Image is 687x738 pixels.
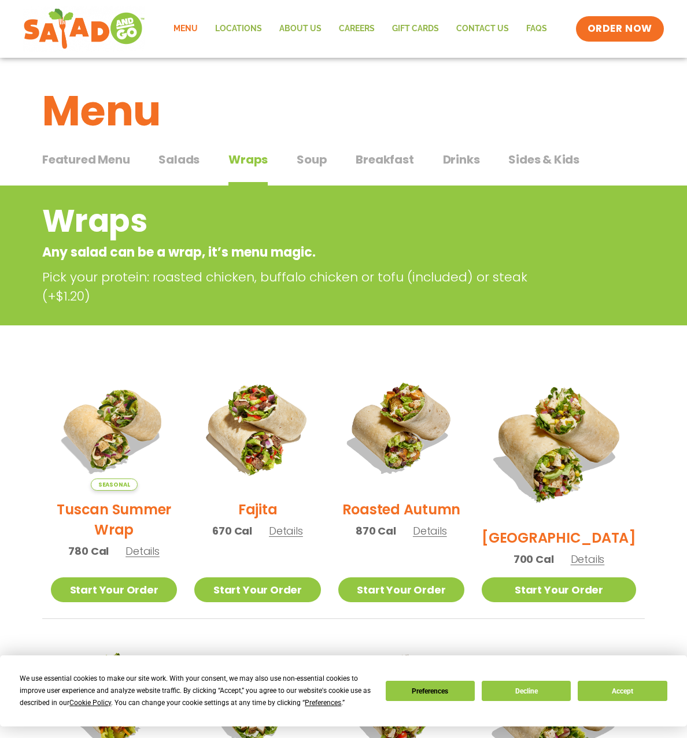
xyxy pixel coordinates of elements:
h2: Fajita [238,499,278,520]
span: Breakfast [356,151,413,168]
span: ORDER NOW [588,22,652,36]
span: Sides & Kids [508,151,579,168]
span: Details [125,544,160,558]
img: Product photo for Tuscan Summer Wrap [51,365,177,491]
a: Start Your Order [482,577,636,602]
a: FAQs [518,16,556,42]
p: Pick your protein: roasted chicken, buffalo chicken or tofu (included) or steak (+$1.20) [42,268,557,306]
span: 780 Cal [68,543,109,559]
h2: [GEOGRAPHIC_DATA] [482,528,636,548]
a: Careers [330,16,383,42]
span: 700 Cal [514,551,554,567]
img: Product photo for Fajita Wrap [194,365,320,491]
nav: Menu [165,16,556,42]
a: Contact Us [448,16,518,42]
h1: Menu [42,80,645,142]
button: Accept [578,681,667,701]
a: GIFT CARDS [383,16,448,42]
span: Details [413,524,447,538]
span: Preferences [305,699,341,707]
h2: Roasted Autumn [342,499,461,520]
p: Any salad can be a wrap, it’s menu magic. [42,243,552,262]
a: Start Your Order [194,577,320,602]
span: Featured Menu [42,151,130,168]
img: new-SAG-logo-768×292 [23,6,145,52]
h2: Tuscan Summer Wrap [51,499,177,540]
button: Preferences [386,681,475,701]
span: 870 Cal [356,523,396,539]
a: ORDER NOW [576,16,664,42]
span: Details [571,552,605,566]
a: About Us [271,16,330,42]
span: Details [269,524,303,538]
span: Cookie Policy [69,699,111,707]
span: 670 Cal [212,523,252,539]
button: Decline [482,681,571,701]
span: Wraps [228,151,268,168]
img: Product photo for BBQ Ranch Wrap [482,365,636,519]
span: Drinks [443,151,480,168]
span: Seasonal [91,479,138,491]
a: Start Your Order [338,577,464,602]
span: Soup [297,151,327,168]
span: Salads [158,151,200,168]
a: Locations [206,16,271,42]
img: Product photo for Roasted Autumn Wrap [338,365,464,491]
div: We use essential cookies to make our site work. With your consent, we may also use non-essential ... [20,673,371,709]
a: Menu [165,16,206,42]
a: Start Your Order [51,577,177,602]
div: Tabbed content [42,147,645,186]
h2: Wraps [42,198,552,244]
